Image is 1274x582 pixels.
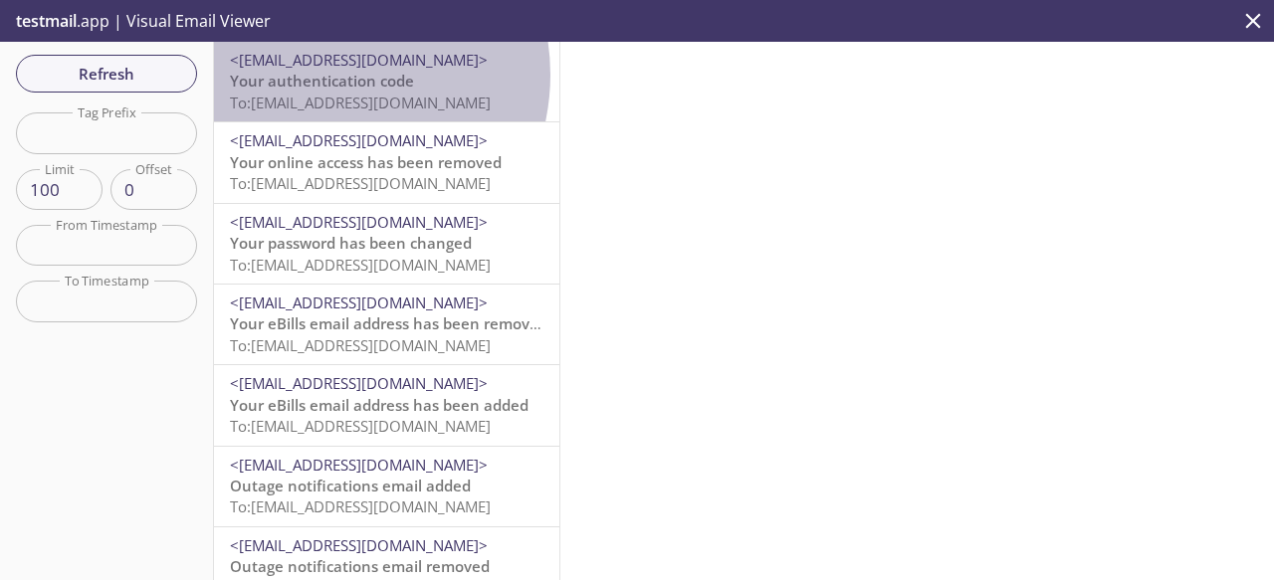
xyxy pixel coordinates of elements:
span: Your authentication code [230,71,414,91]
span: <[EMAIL_ADDRESS][DOMAIN_NAME]> [230,50,488,70]
span: Outage notifications email added [230,476,471,495]
span: <[EMAIL_ADDRESS][DOMAIN_NAME]> [230,373,488,393]
span: <[EMAIL_ADDRESS][DOMAIN_NAME]> [230,455,488,475]
span: <[EMAIL_ADDRESS][DOMAIN_NAME]> [230,212,488,232]
span: testmail [16,10,77,32]
div: <[EMAIL_ADDRESS][DOMAIN_NAME]>Your eBills email address has been removedTo:[EMAIL_ADDRESS][DOMAIN... [214,285,559,364]
span: Outage notifications email removed [230,556,490,576]
span: <[EMAIL_ADDRESS][DOMAIN_NAME]> [230,130,488,150]
span: To: [EMAIL_ADDRESS][DOMAIN_NAME] [230,173,491,193]
span: To: [EMAIL_ADDRESS][DOMAIN_NAME] [230,416,491,436]
span: To: [EMAIL_ADDRESS][DOMAIN_NAME] [230,496,491,516]
div: <[EMAIL_ADDRESS][DOMAIN_NAME]>Your password has been changedTo:[EMAIL_ADDRESS][DOMAIN_NAME] [214,204,559,284]
span: Your eBills email address has been removed [230,313,547,333]
span: To: [EMAIL_ADDRESS][DOMAIN_NAME] [230,93,491,112]
div: <[EMAIL_ADDRESS][DOMAIN_NAME]>Outage notifications email addedTo:[EMAIL_ADDRESS][DOMAIN_NAME] [214,447,559,526]
span: Refresh [32,61,181,87]
div: <[EMAIL_ADDRESS][DOMAIN_NAME]>Your authentication codeTo:[EMAIL_ADDRESS][DOMAIN_NAME] [214,42,559,121]
span: <[EMAIL_ADDRESS][DOMAIN_NAME]> [230,292,488,312]
div: <[EMAIL_ADDRESS][DOMAIN_NAME]>Your online access has been removedTo:[EMAIL_ADDRESS][DOMAIN_NAME] [214,122,559,202]
div: <[EMAIL_ADDRESS][DOMAIN_NAME]>Your eBills email address has been addedTo:[EMAIL_ADDRESS][DOMAIN_N... [214,365,559,445]
span: To: [EMAIL_ADDRESS][DOMAIN_NAME] [230,335,491,355]
span: <[EMAIL_ADDRESS][DOMAIN_NAME]> [230,535,488,555]
button: Refresh [16,55,197,93]
span: Your eBills email address has been added [230,395,529,415]
span: Your password has been changed [230,233,472,253]
span: Your online access has been removed [230,152,502,172]
span: To: [EMAIL_ADDRESS][DOMAIN_NAME] [230,255,491,275]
